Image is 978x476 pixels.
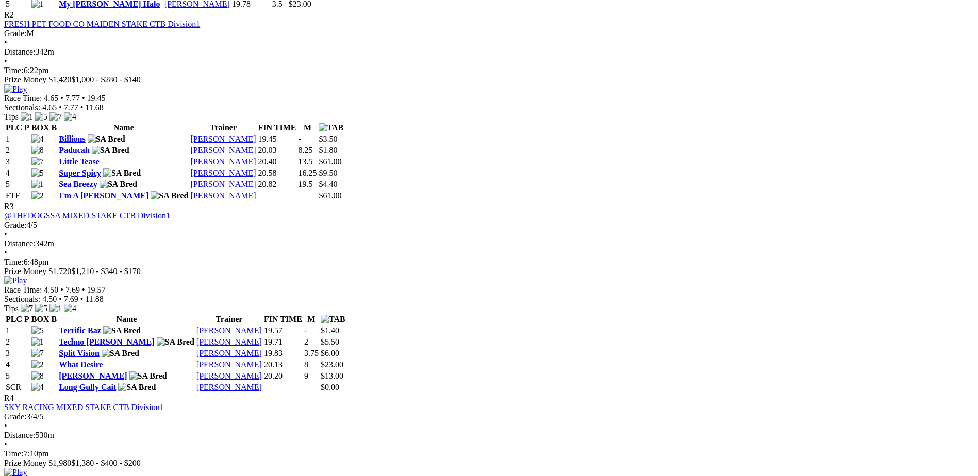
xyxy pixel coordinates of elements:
span: • [4,440,7,449]
span: • [59,295,62,303]
a: [PERSON_NAME] [196,360,262,369]
img: 1 [31,337,44,347]
a: @THEDOGSSA MIXED STAKE CTB Division1 [4,211,170,220]
td: 19.45 [258,134,297,144]
span: PLC [6,123,22,132]
div: 342m [4,239,974,248]
text: 3.75 [304,349,319,358]
span: 4.65 [44,94,58,103]
span: Sectionals: [4,103,40,112]
span: Time: [4,66,24,75]
span: $1,380 - $400 - $200 [71,458,141,467]
text: 8 [304,360,308,369]
text: 8.25 [298,146,312,155]
span: P [24,123,29,132]
th: M [297,123,317,133]
a: Little Tease [59,157,100,166]
span: $1,000 - $280 - $140 [71,75,141,84]
span: $0.00 [321,383,339,392]
span: 7.77 [64,103,78,112]
a: [PERSON_NAME] [190,146,256,155]
span: BOX [31,123,49,132]
span: Tips [4,112,19,121]
img: 1 [21,112,33,122]
td: 19.83 [263,348,303,359]
span: $1,210 - $340 - $170 [71,267,141,276]
td: SCR [5,382,30,393]
td: 5 [5,179,30,190]
span: Grade: [4,412,27,421]
img: SA Bred [92,146,129,155]
span: 4.65 [42,103,57,112]
text: 19.5 [298,180,312,189]
text: - [304,326,307,335]
span: • [80,295,84,303]
td: 1 [5,134,30,144]
td: 4 [5,360,30,370]
div: 342m [4,47,974,57]
img: 8 [31,146,44,155]
img: 5 [31,168,44,178]
div: Prize Money $1,420 [4,75,974,84]
span: R3 [4,202,14,211]
span: $23.00 [321,360,343,369]
img: 7 [21,304,33,313]
th: M [304,314,319,325]
span: BOX [31,315,49,324]
div: 530m [4,431,974,440]
img: 1 [49,304,62,313]
span: • [60,285,63,294]
span: Distance: [4,431,35,439]
img: 7 [31,349,44,358]
td: 1 [5,326,30,336]
img: 4 [64,112,76,122]
span: B [51,315,57,324]
div: 3/4/5 [4,412,974,421]
a: [PERSON_NAME] [196,383,262,392]
a: [PERSON_NAME] [190,157,256,166]
a: [PERSON_NAME] [196,371,262,380]
span: R4 [4,394,14,402]
img: Play [4,276,27,285]
span: 4.50 [44,285,58,294]
span: $4.40 [319,180,337,189]
td: 20.82 [258,179,297,190]
th: FIN TIME [263,314,303,325]
a: Split Vision [59,349,100,358]
img: 7 [31,157,44,166]
text: 2 [304,337,308,346]
img: TAB [321,315,345,324]
span: 7.69 [64,295,78,303]
img: 7 [49,112,62,122]
img: 2 [31,191,44,200]
span: Distance: [4,239,35,248]
td: 2 [5,337,30,347]
a: Techno [PERSON_NAME] [59,337,155,346]
span: • [4,248,7,257]
span: • [59,103,62,112]
span: $13.00 [321,371,343,380]
div: 4/5 [4,220,974,230]
a: [PERSON_NAME] [196,337,262,346]
img: Play [4,84,27,94]
span: 19.57 [87,285,106,294]
a: Sea Breezy [59,180,97,189]
img: 5 [35,112,47,122]
img: SA Bred [100,180,137,189]
span: Grade: [4,29,27,38]
img: SA Bred [103,326,141,335]
a: [PERSON_NAME] [190,168,256,177]
img: 1 [31,180,44,189]
img: SA Bred [129,371,167,381]
img: 5 [35,304,47,313]
span: Sectionals: [4,295,40,303]
span: B [51,123,57,132]
img: SA Bred [88,134,125,144]
td: 19.57 [263,326,303,336]
a: Super Spicy [59,168,101,177]
span: Race Time: [4,285,42,294]
span: Tips [4,304,19,313]
span: $61.00 [319,157,341,166]
span: $6.00 [321,349,339,358]
div: 6:22pm [4,66,974,75]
